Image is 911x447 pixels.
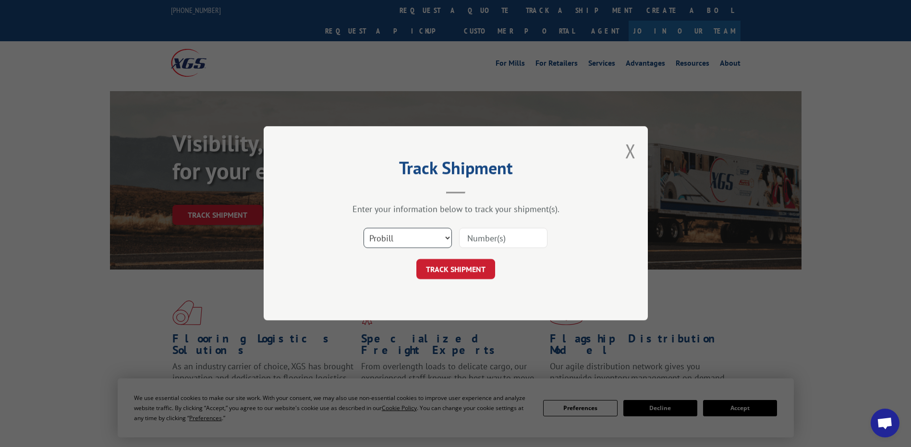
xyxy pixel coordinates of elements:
input: Number(s) [459,228,547,248]
div: Open chat [871,409,899,437]
div: Enter your information below to track your shipment(s). [312,204,600,215]
button: TRACK SHIPMENT [416,259,495,280]
button: Close modal [625,138,636,164]
h2: Track Shipment [312,161,600,179]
